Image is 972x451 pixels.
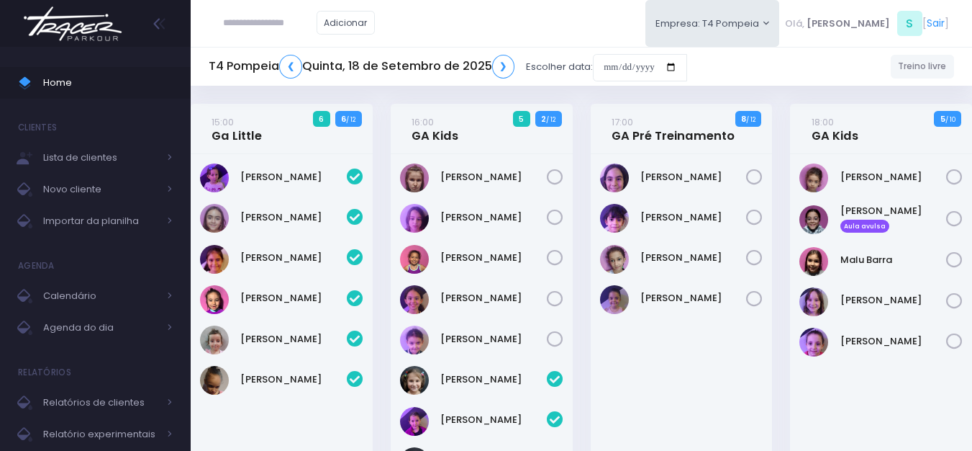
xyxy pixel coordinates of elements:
[612,115,633,129] small: 17:00
[640,210,747,225] a: [PERSON_NAME]
[440,251,547,265] a: [PERSON_NAME]
[200,164,229,192] img: Alice Mattos
[400,245,429,274] img: Isabela Inocentini Pivovar
[897,11,922,36] span: S
[240,291,347,305] a: [PERSON_NAME]
[779,7,954,40] div: [ ]
[18,251,55,280] h4: Agenda
[840,334,947,349] a: [PERSON_NAME]
[200,366,229,395] img: Sophia Crispi Marques dos Santos
[346,115,355,124] small: / 12
[799,287,828,316] img: Melissa Gouveia
[200,326,229,354] img: Mirella Figueiredo Rojas
[840,170,947,184] a: [PERSON_NAME]
[18,358,71,387] h4: Relatórios
[200,245,229,274] img: Helena Ongarato Amorim Silva
[640,170,747,184] a: [PERSON_NAME]
[840,220,890,233] span: Aula avulsa
[799,247,828,276] img: Malu Barra Guirro
[400,366,429,395] img: Beatriz Abrell Ribeiro
[43,73,173,92] span: Home
[541,113,546,125] strong: 2
[240,372,347,387] a: [PERSON_NAME]
[546,115,555,124] small: / 12
[812,115,858,143] a: 18:00GA Kids
[43,425,158,444] span: Relatório experimentais
[43,212,158,231] span: Importar da planilha
[891,55,955,79] a: Treino livre
[440,372,547,387] a: [PERSON_NAME]
[640,251,747,265] a: [PERSON_NAME]
[799,328,828,357] img: Rafaella Westphalen Porto Ravasi
[43,393,158,412] span: Relatórios de clientes
[400,407,429,436] img: Diana Rosa Oliveira
[741,113,746,125] strong: 8
[212,115,262,143] a: 15:00Ga Little
[807,17,890,31] span: [PERSON_NAME]
[492,55,515,79] a: ❯
[440,210,547,225] a: [PERSON_NAME]
[412,115,434,129] small: 16:00
[240,210,347,225] a: [PERSON_NAME]
[43,148,158,167] span: Lista de clientes
[600,285,629,314] img: LIZ WHITAKER DE ALMEIDA BORGES
[400,204,429,233] img: Gabriela Jordão Natacci
[341,113,346,125] strong: 6
[43,318,158,337] span: Agenda do dia
[440,413,547,427] a: [PERSON_NAME]
[200,285,229,314] img: Júlia Meneguim Merlo
[240,332,347,347] a: [PERSON_NAME]
[43,180,158,199] span: Novo cliente
[240,251,347,265] a: [PERSON_NAME]
[240,170,347,184] a: [PERSON_NAME]
[200,204,229,233] img: Eloah Meneguim Tenorio
[212,115,234,129] small: 15:00
[600,204,629,233] img: Isabela dela plata souza
[440,291,547,305] a: [PERSON_NAME]
[600,164,629,192] img: Antonella Rossi Paes Previtalli
[945,115,955,124] small: / 10
[400,164,429,192] img: Antonia Landmann
[799,205,828,234] img: Lorena Henrique
[940,113,945,125] strong: 5
[279,55,302,79] a: ❮
[600,245,629,274] img: Ivy Miki Miessa Guadanuci
[840,253,947,267] a: Malu Barra
[440,170,547,184] a: [PERSON_NAME]
[612,115,735,143] a: 17:00GA Pré Treinamento
[812,115,834,129] small: 18:00
[640,291,747,305] a: [PERSON_NAME]
[799,164,828,192] img: Emilia Rodrigues
[785,17,804,31] span: Olá,
[927,16,945,31] a: Sair
[440,332,547,347] a: [PERSON_NAME]
[840,293,947,308] a: [PERSON_NAME]
[746,115,755,124] small: / 12
[412,115,458,143] a: 16:00GA Kids
[18,113,57,142] h4: Clientes
[400,326,429,354] img: Liz Helvadjian
[840,204,947,233] a: [PERSON_NAME] Aula avulsa
[317,11,376,35] a: Adicionar
[43,287,158,305] span: Calendário
[209,55,514,79] h5: T4 Pompeia Quinta, 18 de Setembro de 2025
[400,285,429,314] img: Lara Souza
[513,111,530,127] span: 5
[313,111,330,127] span: 6
[209,50,687,84] div: Escolher data:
